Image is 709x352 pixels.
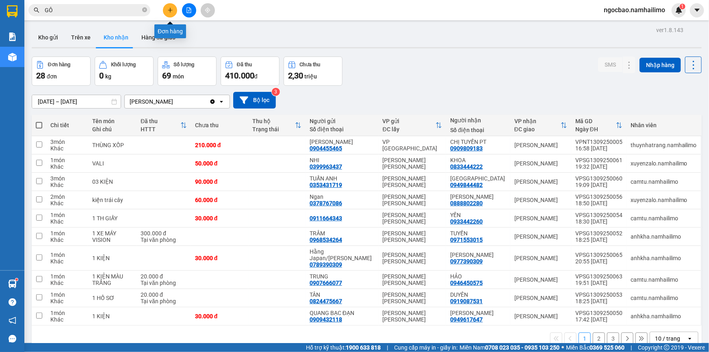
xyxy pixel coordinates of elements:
div: Đơn hàng [48,62,70,67]
div: [PERSON_NAME] [514,255,567,261]
div: 18:50 [DATE] [575,200,622,206]
div: camtu.namhailimo [631,178,697,185]
div: TRUNG [310,273,375,280]
div: 0933442260 [450,218,483,225]
button: Kho nhận [97,28,135,47]
div: Thu hộ [252,118,295,124]
div: 0909809183 [450,145,483,152]
div: 1 HỒ SƠ [92,295,132,301]
div: VÕ TRINH [450,193,506,200]
div: 0968534264 [310,237,342,243]
div: [PERSON_NAME] [514,215,567,222]
th: Toggle SortBy [137,115,191,136]
div: QUANG BẠC ĐẠN [310,310,375,316]
div: 1 KIỆN [92,313,132,319]
div: 1 món [50,291,84,298]
span: plus [167,7,173,13]
div: 20:55 [DATE] [575,258,622,265]
span: 1 [681,4,684,9]
span: món [173,73,184,80]
div: Ghi chú [92,126,132,133]
div: VPSG1309250050 [575,310,622,316]
div: 3 món [50,139,84,145]
div: 3 món [50,175,84,182]
span: kg [105,73,111,80]
svg: open [218,98,225,105]
div: NHI [310,157,375,163]
th: Toggle SortBy [248,115,306,136]
div: THÙNG XỐP [92,142,132,148]
sup: 3 [272,88,280,96]
div: Chưa thu [300,62,321,67]
div: [PERSON_NAME] [PERSON_NAME] [78,7,143,35]
div: 60.000 đ [195,197,244,203]
span: file-add [186,7,192,13]
span: caret-down [694,7,701,14]
input: Tìm tên, số ĐT hoặc mã đơn [45,6,141,15]
div: 90.000 đ [195,178,244,185]
span: 2,30 [288,71,303,80]
button: Số lượng69món [158,56,217,86]
button: plus [163,3,177,17]
div: 16:58 [DATE] [575,145,622,152]
div: Người gửi [310,118,375,124]
div: 20.000 đ [141,273,187,280]
span: close-circle [142,7,147,12]
div: 0353431719 [310,182,342,188]
button: Kho gửi [32,28,65,47]
div: 1 KIỆN [92,255,132,261]
div: [PERSON_NAME] [PERSON_NAME] [383,230,442,243]
sup: 1 [15,278,18,281]
div: ver 1.8.143 [656,26,683,35]
div: DUYÊN [450,291,506,298]
button: 1 [579,332,591,345]
button: caret-down [690,3,704,17]
span: ⚪️ [562,346,564,349]
div: VPSG1309250061 [575,157,622,163]
div: VPSG1309250056 [575,193,622,200]
div: 0949844482 [450,182,483,188]
div: 19:32 [DATE] [575,163,622,170]
div: 20.000 đ [141,291,187,298]
div: Tại văn phòng [141,280,187,286]
strong: 0708 023 035 - 0935 103 250 [485,344,559,351]
div: VPSG1309250053 [575,291,622,298]
span: Hỗ trợ kỹ thuật: [306,343,381,352]
th: Toggle SortBy [510,115,571,136]
div: VPNT1309250005 [575,139,622,145]
span: 0 [99,71,104,80]
button: Chưa thu2,30 triệu [284,56,343,86]
div: Khác [50,145,84,152]
div: [PERSON_NAME] [PERSON_NAME] [383,175,442,188]
button: Hàng đã giao [135,28,182,47]
button: 3 [607,332,619,345]
div: [PERSON_NAME] [PERSON_NAME] [383,252,442,265]
th: Toggle SortBy [379,115,447,136]
div: kiện trái cây [92,197,132,203]
div: LINH TRẦN [78,35,143,45]
div: Ngan [310,193,375,200]
span: close-circle [142,7,147,14]
input: Select a date range. [32,95,121,108]
div: 50.000 đ [195,160,244,167]
div: 0898949944 [7,35,72,46]
div: VPSG1309250052 [575,230,622,237]
div: 1 món [50,230,84,237]
img: solution-icon [8,33,17,41]
div: Trạng thái [252,126,295,133]
div: Nhân viên [631,122,697,128]
div: Tại văn phòng [141,237,187,243]
div: 1 TH GIẤY [92,215,132,222]
span: Miền Bắc [566,343,624,352]
svg: open [687,335,693,342]
div: 0911664343 [310,215,342,222]
div: MINH NGUYỆT [450,252,506,258]
button: SMS [598,57,622,72]
div: Ngày ĐH [575,126,616,133]
div: Khác [50,280,84,286]
div: 0399963437 [310,163,342,170]
div: Khác [50,218,84,225]
div: VPSG1309250060 [575,175,622,182]
div: 1 món [50,273,84,280]
div: TÂN [310,291,375,298]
